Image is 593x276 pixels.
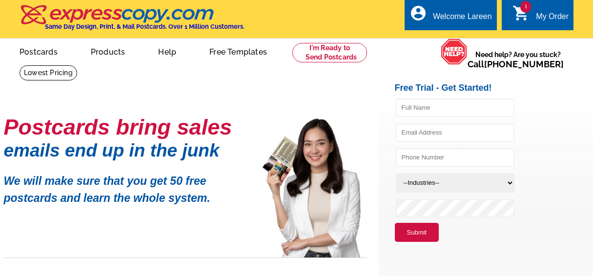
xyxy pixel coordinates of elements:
i: account_circle [409,4,427,22]
input: Phone Number [396,148,514,167]
span: Need help? Are you stuck? [468,50,569,69]
a: Same Day Design, Print, & Mail Postcards. Over 1 Million Customers. [20,12,245,30]
h1: emails end up in the junk [4,145,248,156]
p: We will make sure that you get 50 free postcards and learn the whole system. [4,165,248,206]
input: Email Address [396,123,514,142]
a: Postcards [4,39,73,62]
div: Welcome Lareen [433,12,492,26]
span: Call [468,59,564,69]
a: 1 shopping_cart My Order [512,11,569,23]
h4: Same Day Design, Print, & Mail Postcards. Over 1 Million Customers. [45,23,245,30]
a: Free Templates [194,39,283,62]
button: Submit [395,223,439,242]
h1: Postcards bring sales [4,118,248,136]
i: shopping_cart [512,4,530,22]
span: 1 [520,1,531,13]
a: Products [75,39,141,62]
a: Help [143,39,192,62]
input: Full Name [396,99,514,117]
a: [PHONE_NUMBER] [484,59,564,69]
div: My Order [536,12,569,26]
img: help [441,39,468,65]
